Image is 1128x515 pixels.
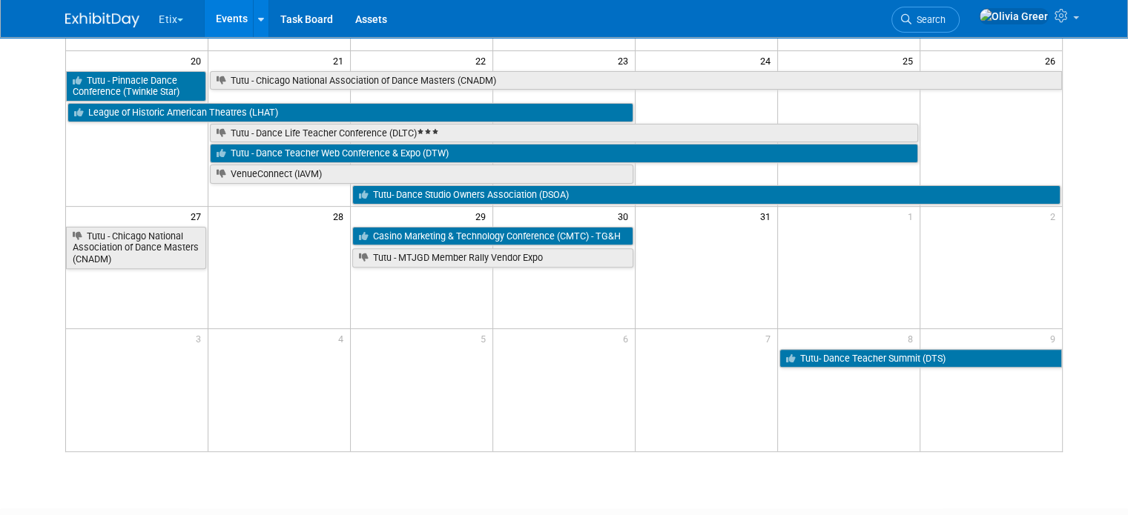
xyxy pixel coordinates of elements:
[1049,207,1062,225] span: 2
[891,7,960,33] a: Search
[189,207,208,225] span: 27
[479,329,492,348] span: 5
[759,51,777,70] span: 24
[332,51,350,70] span: 21
[66,227,206,269] a: Tutu - Chicago National Association of Dance Masters (CNADM)
[65,13,139,27] img: ExhibitDay
[67,103,633,122] a: League of Historic American Theatres (LHAT)
[189,51,208,70] span: 20
[66,71,206,102] a: Tutu - Pinnacle Dance Conference (Twinkle Star)
[764,329,777,348] span: 7
[210,165,633,184] a: VenueConnect (IAVM)
[210,144,917,163] a: Tutu - Dance Teacher Web Conference & Expo (DTW)
[352,227,633,246] a: Casino Marketing & Technology Conference (CMTC) - TG&H
[474,51,492,70] span: 22
[616,51,635,70] span: 23
[979,8,1049,24] img: Olivia Greer
[759,207,777,225] span: 31
[1049,329,1062,348] span: 9
[194,329,208,348] span: 3
[911,14,946,25] span: Search
[621,329,635,348] span: 6
[352,185,1061,205] a: Tutu- Dance Studio Owners Association (DSOA)
[210,71,1062,90] a: Tutu - Chicago National Association of Dance Masters (CNADM)
[1043,51,1062,70] span: 26
[474,207,492,225] span: 29
[779,349,1062,368] a: Tutu- Dance Teacher Summit (DTS)
[332,207,350,225] span: 28
[616,207,635,225] span: 30
[210,124,917,143] a: Tutu - Dance Life Teacher Conference (DLTC)
[906,329,920,348] span: 8
[906,207,920,225] span: 1
[337,329,350,348] span: 4
[352,248,633,268] a: Tutu - MTJGD Member Rally Vendor Expo
[901,51,920,70] span: 25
